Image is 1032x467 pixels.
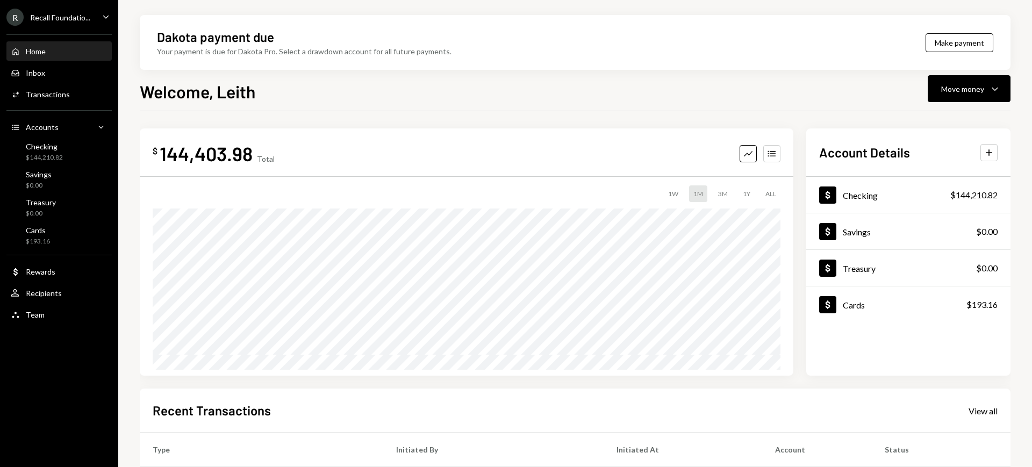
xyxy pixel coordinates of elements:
[26,181,52,190] div: $0.00
[819,143,910,161] h2: Account Details
[806,250,1010,286] a: Treasury$0.00
[6,167,112,192] a: Savings$0.00
[157,28,274,46] div: Dakota payment due
[6,117,112,136] a: Accounts
[26,226,50,235] div: Cards
[6,41,112,61] a: Home
[26,153,63,162] div: $144,210.82
[664,185,683,202] div: 1W
[26,209,56,218] div: $0.00
[153,146,157,156] div: $
[969,405,998,416] a: View all
[928,75,1010,102] button: Move money
[843,300,865,310] div: Cards
[257,154,275,163] div: Total
[604,433,762,467] th: Initiated At
[6,139,112,164] a: Checking$144,210.82
[26,289,62,298] div: Recipients
[140,81,255,102] h1: Welcome, Leith
[941,83,984,95] div: Move money
[26,90,70,99] div: Transactions
[976,262,998,275] div: $0.00
[843,190,878,200] div: Checking
[806,177,1010,213] a: Checking$144,210.82
[950,189,998,202] div: $144,210.82
[843,263,876,274] div: Treasury
[6,9,24,26] div: R
[26,170,52,179] div: Savings
[6,262,112,281] a: Rewards
[383,433,604,467] th: Initiated By
[140,433,383,467] th: Type
[26,123,59,132] div: Accounts
[26,68,45,77] div: Inbox
[26,310,45,319] div: Team
[6,84,112,104] a: Transactions
[26,267,55,276] div: Rewards
[806,286,1010,322] a: Cards$193.16
[926,33,993,52] button: Make payment
[30,13,90,22] div: Recall Foundatio...
[26,47,46,56] div: Home
[6,222,112,248] a: Cards$193.16
[843,227,871,237] div: Savings
[969,406,998,416] div: View all
[806,213,1010,249] a: Savings$0.00
[976,225,998,238] div: $0.00
[160,141,253,166] div: 144,403.98
[966,298,998,311] div: $193.16
[6,283,112,303] a: Recipients
[872,433,1010,467] th: Status
[762,433,872,467] th: Account
[689,185,707,202] div: 1M
[761,185,780,202] div: ALL
[153,401,271,419] h2: Recent Transactions
[6,195,112,220] a: Treasury$0.00
[26,237,50,246] div: $193.16
[157,46,451,57] div: Your payment is due for Dakota Pro. Select a drawdown account for all future payments.
[6,305,112,324] a: Team
[26,142,63,151] div: Checking
[714,185,732,202] div: 3M
[739,185,755,202] div: 1Y
[6,63,112,82] a: Inbox
[26,198,56,207] div: Treasury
